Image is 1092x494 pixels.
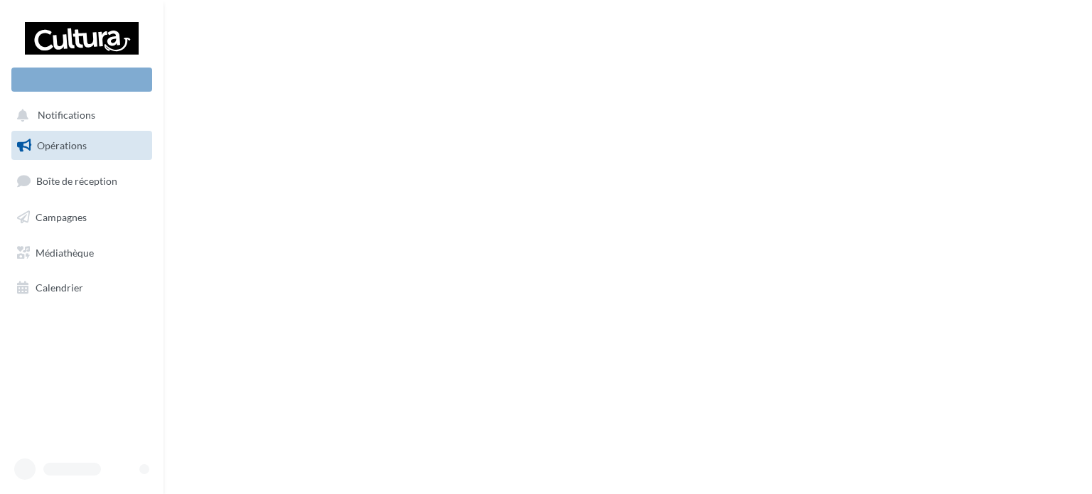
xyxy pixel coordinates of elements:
a: Campagnes [9,203,155,232]
a: Boîte de réception [9,166,155,196]
div: Nouvelle campagne [11,68,152,92]
span: Calendrier [36,281,83,294]
span: Campagnes [36,211,87,223]
span: Boîte de réception [36,175,117,187]
a: Médiathèque [9,238,155,268]
span: Notifications [38,109,95,122]
span: Médiathèque [36,246,94,258]
span: Opérations [37,139,87,151]
a: Opérations [9,131,155,161]
a: Calendrier [9,273,155,303]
